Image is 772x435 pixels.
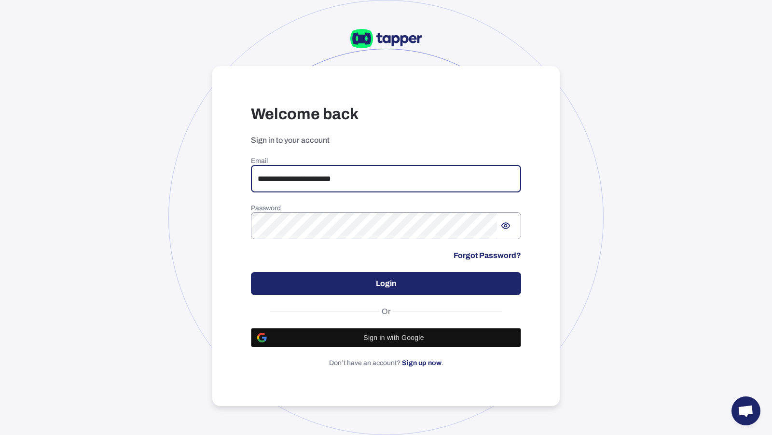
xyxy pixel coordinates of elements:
[251,328,521,347] button: Sign in with Google
[251,359,521,367] p: Don’t have an account? .
[731,396,760,425] div: Open chat
[273,334,515,341] span: Sign in with Google
[251,272,521,295] button: Login
[379,307,393,316] span: Or
[251,105,521,124] h3: Welcome back
[497,217,514,234] button: Show password
[251,136,521,145] p: Sign in to your account
[251,204,521,213] h6: Password
[251,157,521,165] h6: Email
[402,359,441,367] a: Sign up now
[454,251,521,260] a: Forgot Password?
